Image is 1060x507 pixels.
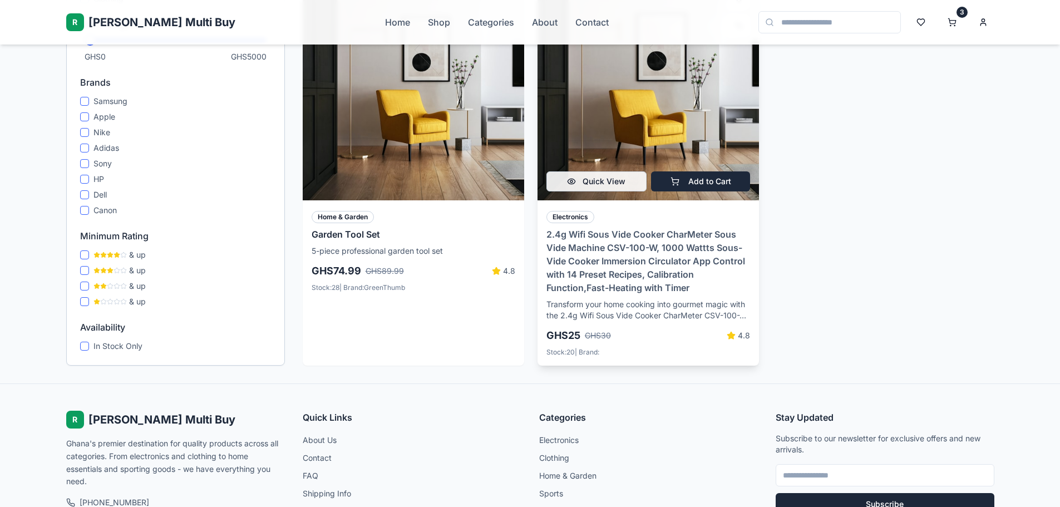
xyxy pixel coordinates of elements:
a: Home & Garden [539,471,596,480]
a: Clothing [539,453,569,462]
button: 3 [941,11,963,33]
span: GHS 25 [546,328,580,343]
a: Sports [539,489,563,498]
div: Stock: 28 | Brand: GreenThumb [312,283,515,292]
a: Garden Tool Set [312,228,515,241]
label: HP [93,174,104,185]
span: R [72,17,77,28]
div: 3 [957,7,968,18]
span: GHS 74.99 [312,263,361,279]
a: About Us [303,435,337,445]
label: Canon [93,205,117,216]
label: Sony [93,158,112,169]
label: Samsung [93,96,127,107]
label: Nike [93,127,110,138]
div: Stock: 20 | Brand: [546,348,750,357]
span: GHS 5000 [231,51,267,62]
span: & up [129,265,146,276]
label: Dell [93,189,107,200]
button: Quick View [546,171,647,191]
p: Subscribe to our newsletter for exclusive offers and new arrivals. [776,433,994,455]
span: & up [129,296,146,307]
a: Categories [468,16,514,29]
span: [PERSON_NAME] Multi Buy [88,14,235,30]
label: In Stock Only [93,341,142,352]
p: Ghana's premier destination for quality products across all categories. From electronics and clot... [66,437,285,488]
h4: Minimum Rating [80,229,271,243]
span: GHS 89.99 [366,265,404,277]
h3: Stay Updated [776,411,994,424]
span: R [72,414,77,425]
span: GHS 0 [85,51,106,62]
div: Electronics [546,211,594,223]
span: & up [129,249,146,260]
a: Electronics [539,435,579,445]
h3: Quick Links [303,411,521,424]
h3: Categories [539,411,758,424]
a: Contact [303,453,332,462]
p: 5-piece professional garden tool set [312,245,515,257]
h4: Availability [80,321,271,334]
a: FAQ [303,471,318,480]
a: 2.4g Wifi Sous Vide Cooker CharMeter Sous Vide Machine CSV-100-W, 1000 Wattts Sous-Vide Cooker Im... [546,228,750,294]
a: Shipping Info [303,489,351,498]
button: Add to Cart [651,171,750,191]
span: 4.8 [503,265,515,277]
a: Contact [575,16,609,29]
span: [PERSON_NAME] Multi Buy [88,412,235,427]
p: Transform your home cooking into gourmet magic with the 2.4g Wifi Sous Vide Cooker CharMeter CSV-... [546,299,750,321]
span: 4.8 [738,330,750,341]
label: Apple [93,111,115,122]
a: Shop [428,16,450,29]
a: Home [385,16,410,29]
span: GHS 30 [585,330,611,341]
a: R[PERSON_NAME] Multi Buy [66,13,235,31]
div: Home & Garden [312,211,374,223]
a: About [532,16,558,29]
h4: Brands [80,76,271,89]
span: & up [129,280,146,292]
label: Adidas [93,142,119,154]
